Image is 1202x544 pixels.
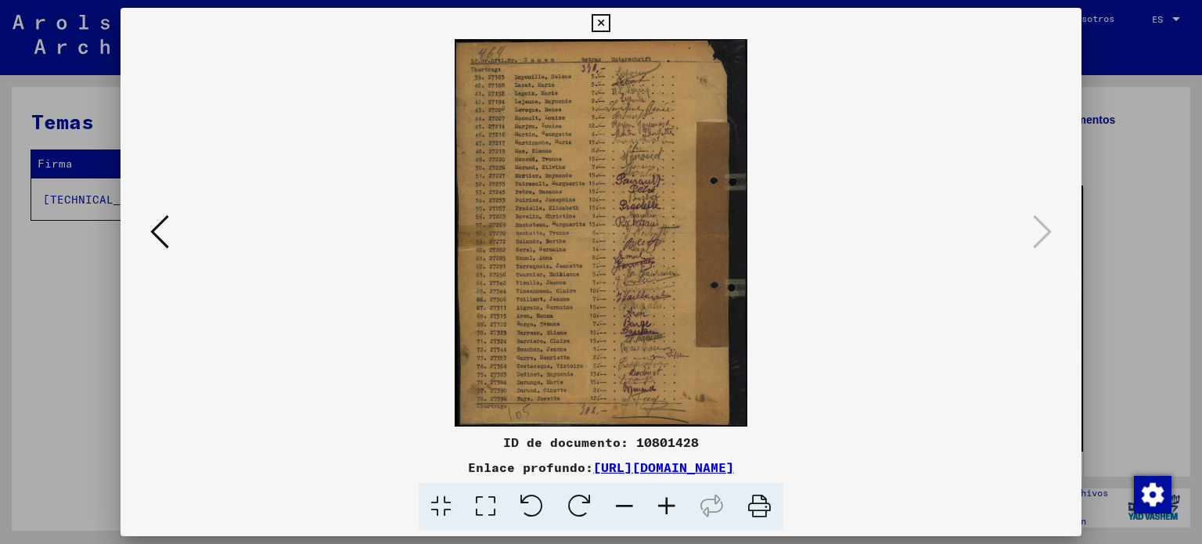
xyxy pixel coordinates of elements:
[1133,475,1171,513] div: Cambiar el consentimiento
[503,434,699,450] font: ID de documento: 10801428
[174,39,1029,427] img: 002.jpg
[593,459,734,475] a: [URL][DOMAIN_NAME]
[468,459,593,475] font: Enlace profundo:
[1134,476,1171,513] img: Cambiar el consentimiento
